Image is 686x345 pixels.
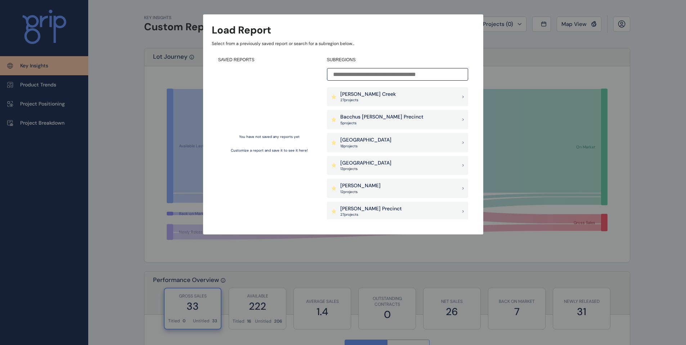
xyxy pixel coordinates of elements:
p: 13 project s [340,166,391,171]
p: [GEOGRAPHIC_DATA] [340,136,391,144]
p: [PERSON_NAME] Precinct [340,205,402,212]
p: Customize a report and save it to see it here! [231,148,308,153]
p: 12 project s [340,189,381,194]
p: Bacchus [PERSON_NAME] Precinct [340,113,423,121]
p: 27 project s [340,98,396,103]
p: 5 project s [340,121,423,126]
p: You have not saved any reports yet [239,134,300,139]
h3: Load Report [212,23,271,37]
p: Select from a previously saved report or search for a subregion below... [212,41,475,47]
p: [PERSON_NAME] [340,182,381,189]
h4: SAVED REPORTS [218,57,320,63]
p: 27 project s [340,212,402,217]
h4: SUBREGIONS [327,57,468,63]
p: 18 project s [340,144,391,149]
p: [PERSON_NAME] Creek [340,91,396,98]
p: [GEOGRAPHIC_DATA] [340,160,391,167]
